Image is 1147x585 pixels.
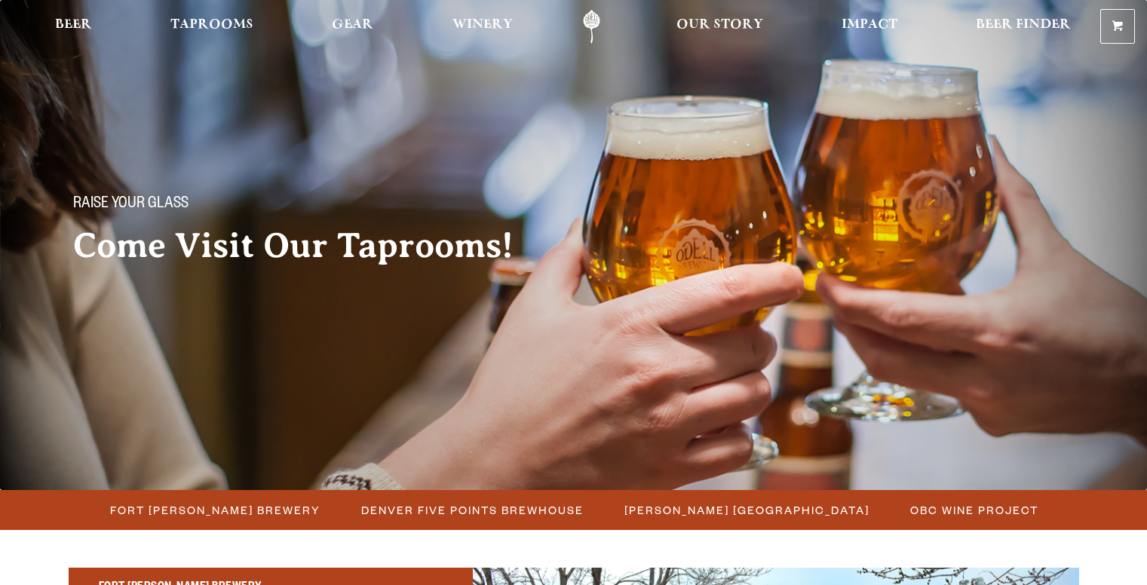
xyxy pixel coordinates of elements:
span: Denver Five Points Brewhouse [361,499,584,521]
a: Odell Home [563,10,620,44]
a: Beer Finder [966,10,1081,44]
a: Gear [322,10,383,44]
a: Our Story [667,10,773,44]
span: Our Story [676,19,763,31]
span: Beer [55,19,92,31]
a: Impact [832,10,907,44]
a: [PERSON_NAME] [GEOGRAPHIC_DATA] [615,499,877,521]
h2: Come Visit Our Taprooms! [73,227,544,265]
span: [PERSON_NAME] [GEOGRAPHIC_DATA] [624,499,869,521]
span: Gear [332,19,373,31]
a: Beer [45,10,102,44]
a: Taprooms [161,10,263,44]
a: OBC Wine Project [901,499,1046,521]
a: Fort [PERSON_NAME] Brewery [101,499,328,521]
span: Beer Finder [976,19,1071,31]
span: Taprooms [170,19,253,31]
span: OBC Wine Project [910,499,1038,521]
a: Winery [443,10,523,44]
span: Impact [842,19,897,31]
span: Fort [PERSON_NAME] Brewery [110,499,320,521]
a: Denver Five Points Brewhouse [352,499,591,521]
span: Raise your glass [73,195,189,215]
span: Winery [452,19,513,31]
